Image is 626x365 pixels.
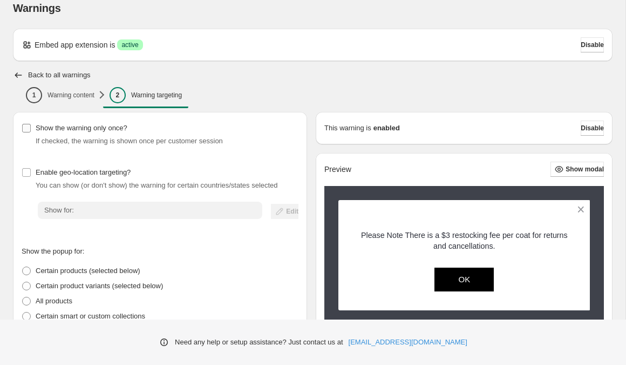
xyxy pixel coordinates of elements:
[44,206,74,214] span: Show for:
[36,282,163,290] span: Certain product variants (selected below)
[581,37,604,52] button: Disable
[110,87,126,103] div: 2
[581,121,604,136] button: Disable
[47,91,94,99] p: Warning content
[324,123,371,134] p: This warning is
[28,71,91,79] h2: Back to all warnings
[35,39,115,50] p: Embed app extension is
[26,87,42,103] div: 1
[131,91,182,99] p: Warning targeting
[121,41,138,49] span: active
[36,311,145,322] p: Certain smart or custom collections
[434,268,494,291] button: OK
[13,2,61,14] span: Warnings
[357,230,571,251] p: Please Note There is a $3 restocking fee per coat for returns and cancellations.
[36,168,131,176] span: Enable geo-location targeting?
[550,162,604,177] button: Show modal
[349,337,467,348] a: [EMAIL_ADDRESS][DOMAIN_NAME]
[36,296,72,307] p: All products
[36,137,223,145] span: If checked, the warning is shown once per customer session
[566,165,604,174] span: Show modal
[581,41,604,49] span: Disable
[36,181,278,189] span: You can show (or don't show) the warning for certain countries/states selected
[324,165,351,174] h2: Preview
[581,124,604,132] span: Disable
[36,124,127,132] span: Show the warning only once?
[36,267,140,275] span: Certain products (selected below)
[22,247,84,255] span: Show the popup for:
[373,123,400,134] strong: enabled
